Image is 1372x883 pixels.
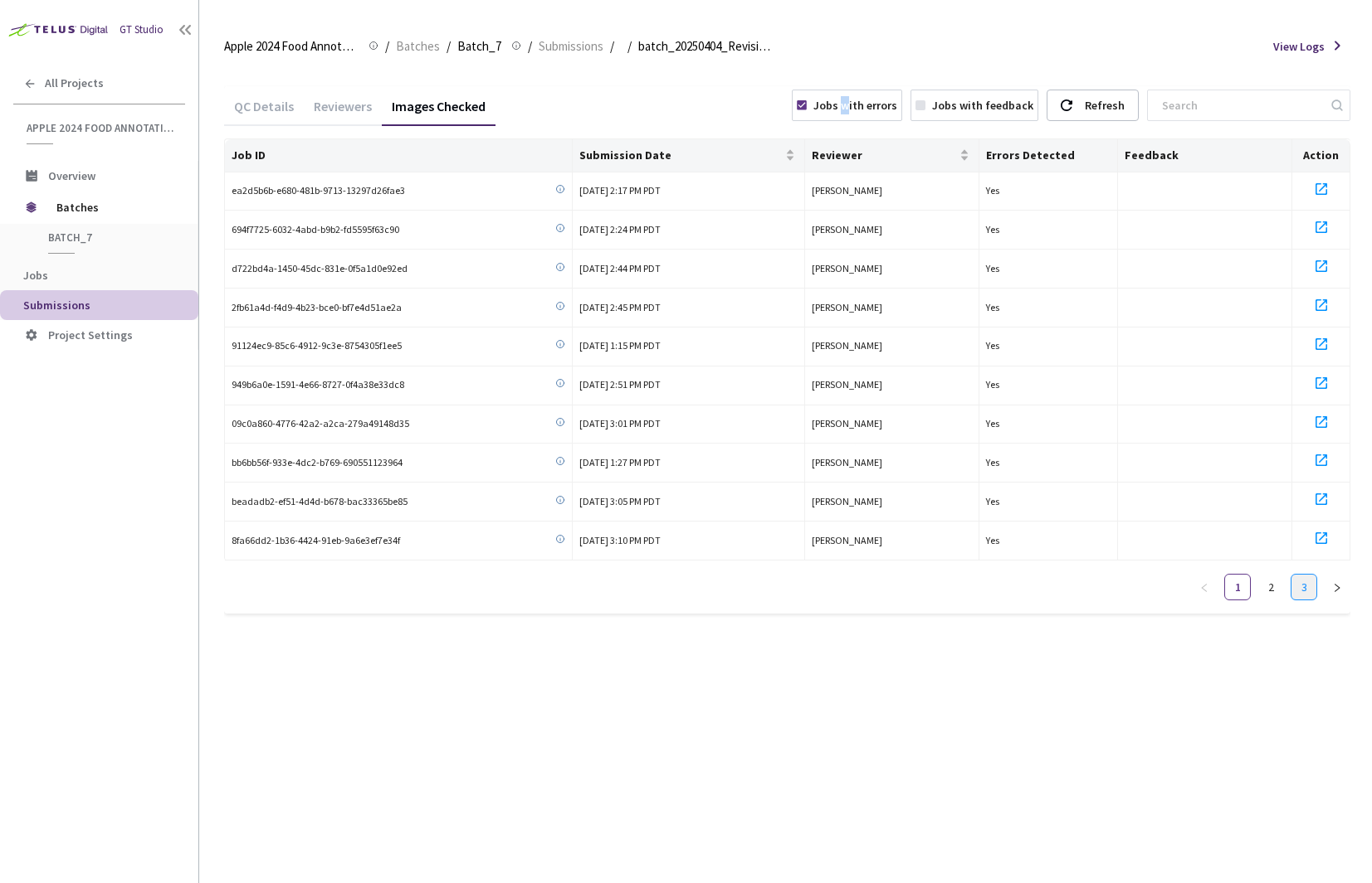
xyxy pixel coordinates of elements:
[232,222,399,238] span: 694f7725-6032-4abd-b9b2-fd5595f63c90
[579,262,661,274] span: [DATE] 2:44 PM PDT
[56,191,170,224] span: Batches
[1324,574,1350,600] button: right
[812,262,882,274] span: [PERSON_NAME]
[232,494,408,510] span: beadadb2-ef51-4d4d-b678-bac33365be85
[224,36,359,56] span: Apple 2024 Food Annotation Correction
[579,184,661,196] span: [DATE] 2:17 PM PDT
[447,36,451,56] li: /
[932,96,1033,114] div: Jobs with feedback
[27,121,175,135] span: Apple 2024 Food Annotation Correction
[535,36,607,55] a: Submissions
[1085,90,1125,120] div: Refresh
[382,98,496,126] div: Images Checked
[812,223,882,235] span: [PERSON_NAME]
[1199,583,1209,593] span: left
[1118,139,1292,172] th: Feedback
[232,183,405,199] span: ea2d5b6b-e680-481b-9713-13297d26fae3
[986,456,999,468] span: Yes
[986,262,999,274] span: Yes
[812,301,882,313] span: [PERSON_NAME]
[232,261,408,277] span: d722bd4a-1450-45dc-831e-0f5a1d0e92ed
[385,36,389,56] li: /
[1291,575,1316,599] a: 3
[1224,574,1251,600] li: 1
[610,36,614,56] li: /
[225,139,573,172] th: Job ID
[812,534,882,546] span: [PERSON_NAME]
[812,184,882,196] span: [PERSON_NAME]
[579,148,782,162] span: Submission Date
[579,339,661,352] span: [DATE] 1:15 PM PDT
[457,36,501,56] span: Batch_7
[813,96,897,114] div: Jobs with errors
[573,139,805,172] th: Submission Date
[986,339,999,352] span: Yes
[1225,575,1250,599] a: 1
[1324,574,1350,600] li: Next Page
[232,300,402,316] span: 2fb61a4d-f4d9-4b23-bce0-bf7e4d51ae2a
[812,417,882,429] span: [PERSON_NAME]
[1332,583,1342,593] span: right
[579,223,661,235] span: [DATE] 2:24 PM PDT
[45,76,104,90] span: All Projects
[979,139,1119,172] th: Errors Detected
[232,377,404,393] span: 949b6a0e-1591-4e66-8727-0f4a38e33dc8
[304,98,382,126] div: Reviewers
[1191,574,1218,600] li: Previous Page
[986,378,999,391] span: Yes
[232,533,400,549] span: 8fa66dd2-1b36-4424-91eb-9a6e3ef7e34f
[224,98,304,126] div: QC Details
[812,378,882,391] span: [PERSON_NAME]
[1152,90,1329,120] input: Search
[805,139,979,172] th: Reviewer
[986,301,999,313] span: Yes
[986,534,999,546] span: Yes
[986,184,999,196] span: Yes
[812,148,956,162] span: Reviewer
[232,416,409,432] span: 09c0a860-4776-42a2-a2ca-279a49148d35
[396,36,440,56] span: Batches
[1291,574,1317,600] li: 3
[528,36,532,56] li: /
[579,301,661,313] span: [DATE] 2:45 PM PDT
[1273,37,1325,56] span: View Logs
[232,455,403,471] span: bb6bb56f-933e-4dc2-b769-690551123964
[986,417,999,429] span: Yes
[232,338,402,354] span: 91124ec9-85c6-4912-9c3e-8754305f1ee5
[579,456,661,468] span: [DATE] 1:27 PM PDT
[812,495,882,507] span: [PERSON_NAME]
[627,36,632,56] li: /
[1257,574,1284,600] li: 2
[393,36,443,55] a: Batches
[539,36,603,56] span: Submissions
[48,168,95,183] span: Overview
[48,327,133,342] span: Project Settings
[579,495,661,507] span: [DATE] 3:05 PM PDT
[812,339,882,352] span: [PERSON_NAME]
[579,534,661,546] span: [DATE] 3:10 PM PDT
[1258,575,1283,599] a: 2
[579,417,661,429] span: [DATE] 3:01 PM PDT
[1191,574,1218,600] button: left
[812,456,882,468] span: [PERSON_NAME]
[23,268,48,283] span: Jobs
[579,378,661,391] span: [DATE] 2:51 PM PDT
[986,223,999,235] span: Yes
[986,495,999,507] span: Yes
[48,230,171,245] span: Batch_7
[1292,139,1350,172] th: Action
[638,36,773,56] span: batch_20250404_Revision_3 QC - [DATE]
[23,298,90,313] span: Submissions
[120,22,164,38] div: GT Studio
